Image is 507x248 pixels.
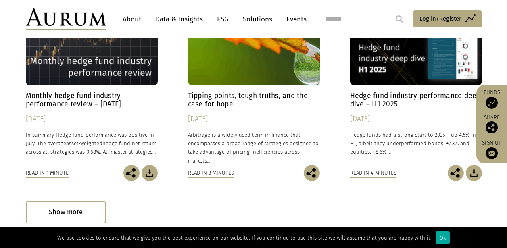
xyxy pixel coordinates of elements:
[350,131,482,156] p: Hedge funds had a strong start to 2025 – up 4.5% in H1, albeit they underperformed bonds, +7.3% a...
[213,12,233,27] a: ESG
[448,165,464,181] img: Share this post
[142,165,158,181] img: Download Article
[282,12,307,27] a: Events
[188,3,320,165] a: Insights Tipping points, tough truths, and the case for hope [DATE] Arbitrage is a widely used te...
[480,89,503,109] a: Funds
[26,131,158,156] p: In summary Hedge fund performance was positive in July. The average hedge fund net return across ...
[188,169,234,177] div: Read in 3 minutes
[26,3,158,165] a: Hedge Fund Data Monthly hedge fund industry performance review – [DATE] [DATE] In summary Hedge f...
[350,3,482,165] a: Hedge Fund Data Hedge fund industry performance deep dive – H1 2025 [DATE] Hedge funds had a stro...
[486,97,498,109] img: Access Funds
[123,165,140,181] img: Share this post
[304,165,320,181] img: Share this post
[26,201,106,223] div: Show more
[119,12,145,27] a: About
[66,140,102,146] span: asset-weighted
[350,113,482,125] div: [DATE]
[480,140,503,159] a: Sign up
[486,121,498,133] img: Share this post
[419,14,461,23] span: Log in/Register
[239,12,276,27] a: Solutions
[391,11,407,27] input: Submit
[26,169,69,177] div: Read in 1 minute
[188,131,320,165] p: Arbitrage is a widely used term in finance that encompasses a broad range of strategies designed ...
[188,113,320,125] div: [DATE]
[26,8,106,30] img: Aurum
[26,113,158,125] div: [DATE]
[436,231,450,244] div: Ok
[480,115,503,133] div: Share
[151,12,207,27] a: Data & Insights
[466,165,482,181] img: Download Article
[188,92,320,108] h4: Tipping points, tough truths, and the case for hope
[350,92,482,108] h4: Hedge fund industry performance deep dive – H1 2025
[26,92,158,108] h4: Monthly hedge fund industry performance review – [DATE]
[350,169,396,177] div: Read in 4 minutes
[413,10,482,27] a: Log in/Register
[486,147,498,159] img: Sign up to our newsletter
